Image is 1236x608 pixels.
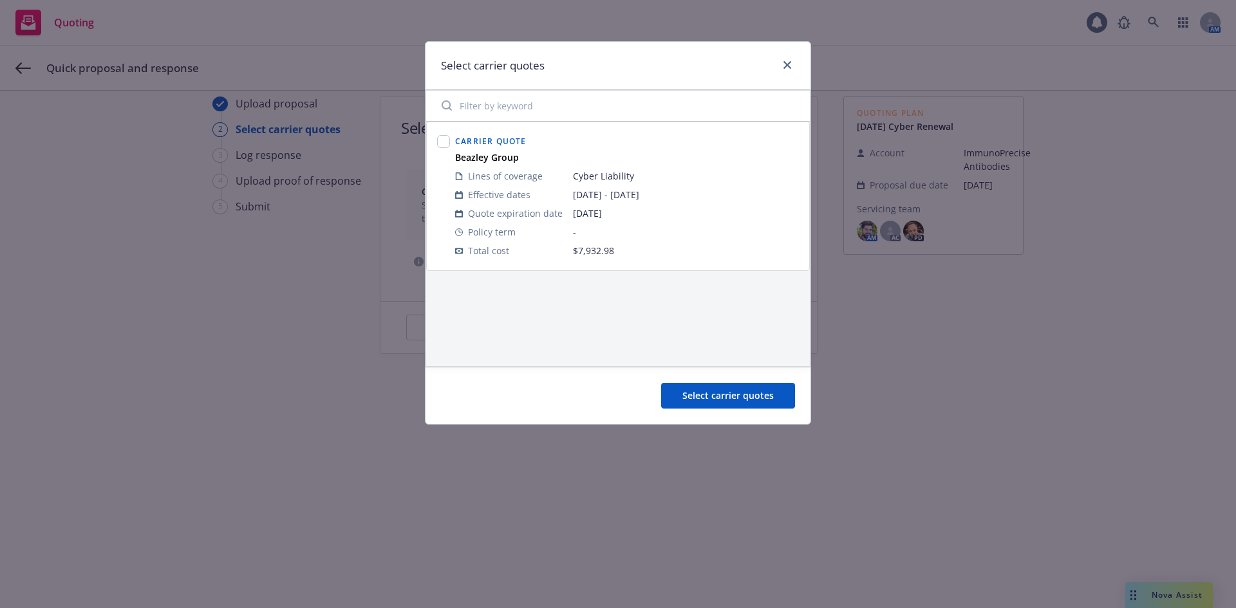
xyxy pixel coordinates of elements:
[661,383,795,409] button: Select carrier quotes
[434,93,802,118] input: Filter by keyword
[573,169,799,183] span: Cyber Liability
[441,57,545,74] h1: Select carrier quotes
[455,136,527,147] span: Carrier Quote
[468,207,563,220] span: Quote expiration date
[573,207,799,220] span: [DATE]
[573,188,799,201] span: [DATE] - [DATE]
[682,389,774,401] span: Select carrier quotes
[780,57,795,73] a: close
[468,225,516,239] span: Policy term
[455,151,519,163] strong: Beazley Group
[468,244,509,257] span: Total cost
[468,169,543,183] span: Lines of coverage
[468,188,530,201] span: Effective dates
[573,225,799,239] span: -
[573,244,614,257] span: $7,932.98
